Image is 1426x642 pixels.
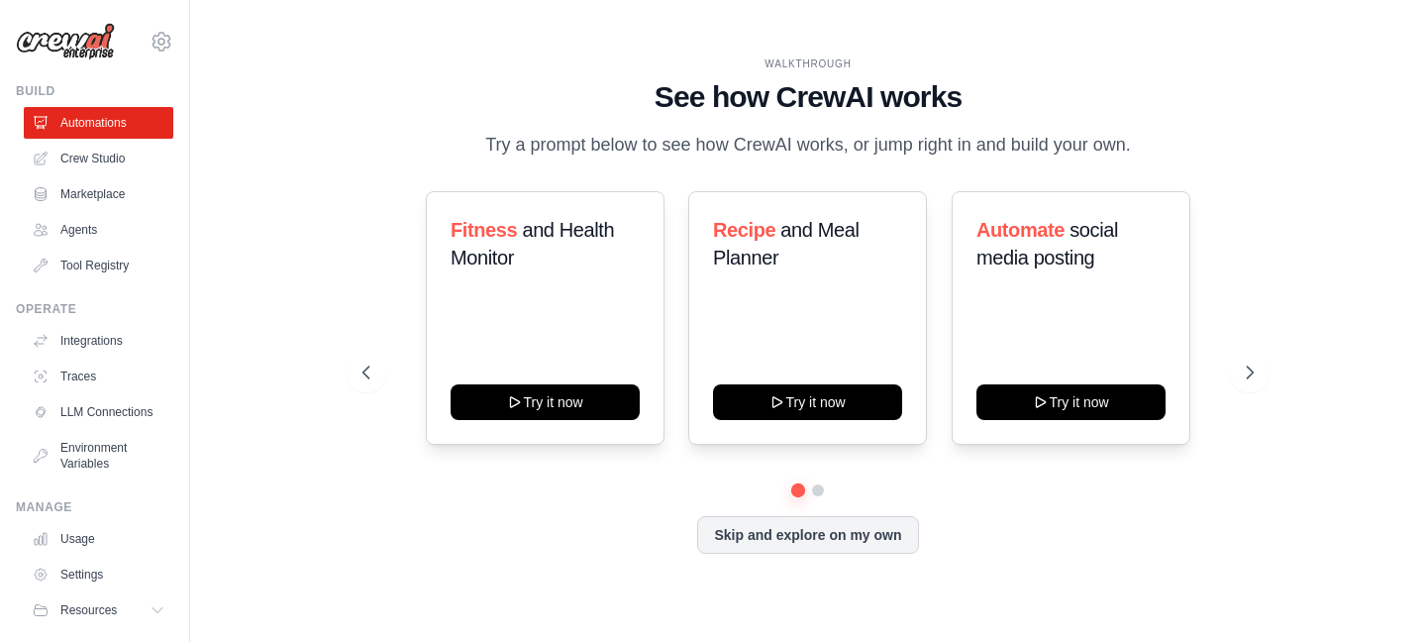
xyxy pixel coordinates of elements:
[16,499,173,515] div: Manage
[24,432,173,480] a: Environment Variables
[362,56,1253,71] div: WALKTHROUGH
[976,219,1065,241] span: Automate
[713,219,775,241] span: Recipe
[24,178,173,210] a: Marketplace
[16,83,173,99] div: Build
[451,219,517,241] span: Fitness
[713,384,902,420] button: Try it now
[713,219,859,268] span: and Meal Planner
[24,143,173,174] a: Crew Studio
[16,301,173,317] div: Operate
[362,79,1253,115] h1: See how CrewAI works
[976,384,1166,420] button: Try it now
[24,594,173,626] button: Resources
[16,23,115,60] img: Logo
[976,219,1118,268] span: social media posting
[475,131,1141,160] p: Try a prompt below to see how CrewAI works, or jump right in and build your own.
[697,516,918,554] button: Skip and explore on my own
[24,214,173,246] a: Agents
[24,396,173,428] a: LLM Connections
[60,602,117,618] span: Resources
[24,250,173,281] a: Tool Registry
[451,219,614,268] span: and Health Monitor
[451,384,640,420] button: Try it now
[24,523,173,555] a: Usage
[24,325,173,357] a: Integrations
[24,559,173,590] a: Settings
[24,107,173,139] a: Automations
[24,361,173,392] a: Traces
